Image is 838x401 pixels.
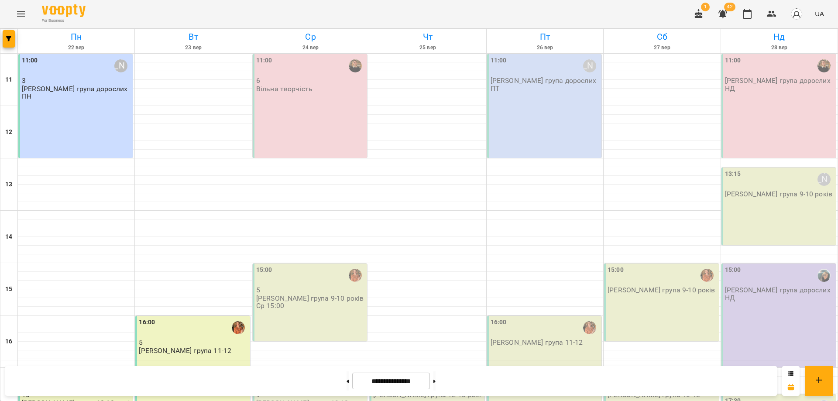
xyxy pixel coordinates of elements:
[790,8,803,20] img: avatar_s.png
[491,318,507,327] label: 16:00
[139,339,248,346] p: 5
[22,85,131,100] p: [PERSON_NAME] група дорослих ПН
[605,44,719,52] h6: 27 вер
[491,77,600,92] p: [PERSON_NAME] група дорослих ПТ
[139,347,231,354] p: [PERSON_NAME] група 11-12
[701,3,710,11] span: 1
[256,56,272,65] label: 11:00
[817,173,831,186] div: Іра Дудка
[256,265,272,275] label: 15:00
[254,44,367,52] h6: 24 вер
[725,169,741,179] label: 13:15
[22,56,38,65] label: 11:00
[256,77,365,84] p: 6
[491,56,507,65] label: 11:00
[725,190,832,198] p: [PERSON_NAME] група 9-10 років
[725,56,741,65] label: 11:00
[817,59,831,72] img: Катеренчук Оксана
[701,269,714,282] img: Зуєва Віта
[10,3,31,24] button: Menu
[254,30,367,44] h6: Ср
[371,44,484,52] h6: 25 вер
[815,9,824,18] span: UA
[139,318,155,327] label: 16:00
[5,75,12,85] h6: 11
[5,180,12,189] h6: 13
[488,44,602,52] h6: 26 вер
[19,30,133,44] h6: Пн
[136,30,250,44] h6: Вт
[114,59,127,72] div: Віолетта
[583,321,596,334] img: Зуєва Віта
[136,44,250,52] h6: 23 вер
[5,284,12,294] h6: 15
[5,127,12,137] h6: 12
[256,85,313,93] p: Вільна творчість
[5,337,12,346] h6: 16
[232,321,245,334] img: Зуєва Віта
[722,30,836,44] h6: Нд
[256,286,365,294] p: 5
[491,339,583,346] p: [PERSON_NAME] група 11-12
[349,59,362,72] img: Катеренчук Оксана
[722,44,836,52] h6: 28 вер
[19,44,133,52] h6: 22 вер
[42,18,86,24] span: For Business
[583,59,596,72] div: Віолетта
[608,286,715,294] p: [PERSON_NAME] група 9-10 років
[608,265,624,275] label: 15:00
[605,30,719,44] h6: Сб
[811,6,828,22] button: UA
[371,30,484,44] h6: Чт
[725,77,834,92] p: [PERSON_NAME] група дорослих НД
[256,295,365,310] p: [PERSON_NAME] група 9-10 років Ср 15:00
[725,265,741,275] label: 15:00
[817,269,831,282] img: Гумінська Оля
[22,77,131,84] p: 3
[42,4,86,17] img: Voopty Logo
[5,232,12,242] h6: 14
[349,269,362,282] img: Зуєва Віта
[725,286,834,302] p: [PERSON_NAME] група дорослих НД
[488,30,602,44] h6: Пт
[724,3,735,11] span: 42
